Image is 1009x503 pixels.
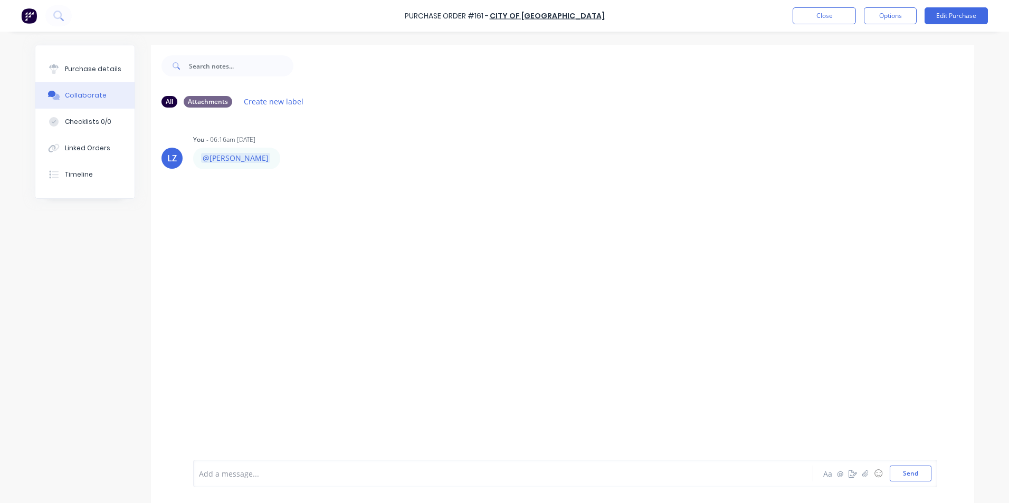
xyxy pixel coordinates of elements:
[65,64,121,74] div: Purchase details
[167,152,177,165] div: LZ
[21,8,37,24] img: Factory
[65,117,111,127] div: Checklists 0/0
[490,11,605,21] a: City of [GEOGRAPHIC_DATA]
[925,7,988,24] button: Edit Purchase
[35,82,135,109] button: Collaborate
[864,7,917,24] button: Options
[793,7,856,24] button: Close
[35,161,135,188] button: Timeline
[35,135,135,161] button: Linked Orders
[161,96,177,108] div: All
[193,135,204,144] div: You
[872,467,884,480] button: ☺
[35,109,135,135] button: Checklists 0/0
[890,466,931,481] button: Send
[834,467,846,480] button: @
[405,11,489,22] div: Purchase Order #161 -
[184,96,232,108] div: Attachments
[239,94,309,109] button: Create new label
[201,153,270,163] span: @[PERSON_NAME]
[821,467,834,480] button: Aa
[65,91,107,100] div: Collaborate
[65,170,93,179] div: Timeline
[206,135,255,144] div: - 06:16am [DATE]
[65,143,110,153] div: Linked Orders
[189,55,293,76] input: Search notes...
[35,56,135,82] button: Purchase details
